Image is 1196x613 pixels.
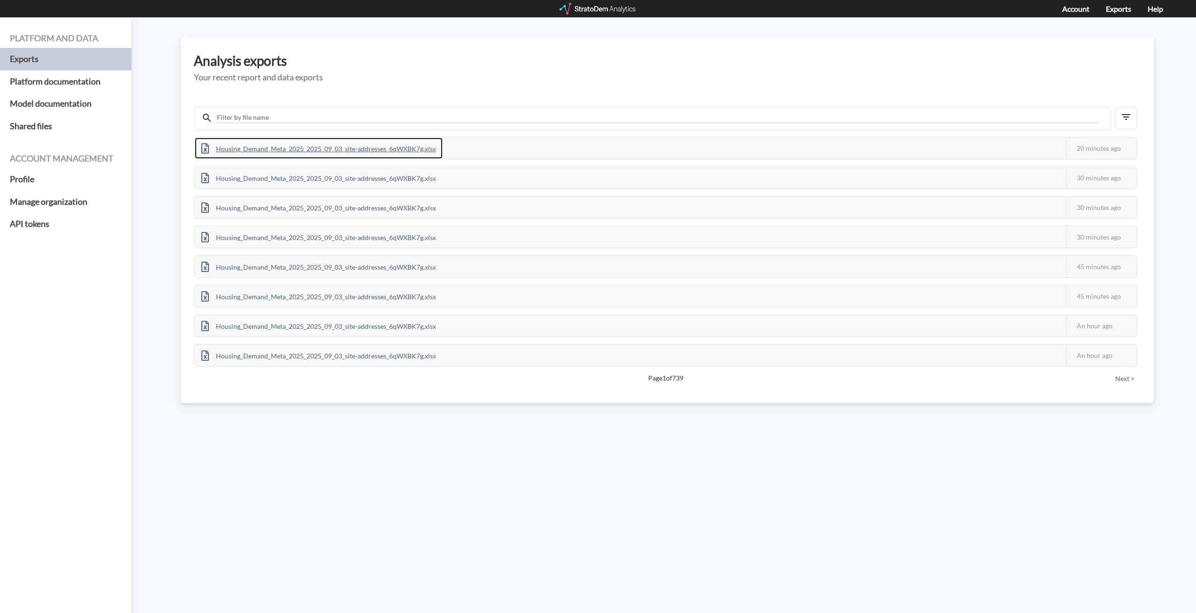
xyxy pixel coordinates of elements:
[195,350,443,358] a: Housing_Demand_Meta_2025_2025_09_03_site-addresses_6qWXBK7g.xlsx
[195,173,443,181] a: Housing_Demand_Meta_2025_2025_09_03_site-addresses_6qWXBK7g.xlsx
[1066,315,1136,336] div: An hour ago
[195,256,443,277] div: Housing_Demand_Meta_2025_2025_09_03_site-addresses_6qWXBK7g.xlsx
[195,291,443,299] a: Housing_Demand_Meta_2025_2025_09_03_site-addresses_6qWXBK7g.xlsx
[195,167,443,188] div: Housing_Demand_Meta_2025_2025_09_03_site-addresses_6qWXBK7g.xlsx
[10,115,122,138] a: Shared files
[1148,4,1163,13] a: Help
[195,321,443,329] a: Housing_Demand_Meta_2025_2025_09_03_site-addresses_6qWXBK7g.xlsx
[195,286,443,307] div: Housing_Demand_Meta_2025_2025_09_03_site-addresses_6qWXBK7g.xlsx
[10,93,122,115] a: Model documentation
[216,112,1098,123] input: Filter by file name
[1066,167,1136,188] div: 30 minutes ago
[195,202,443,210] a: Housing_Demand_Meta_2025_2025_09_03_site-addresses_6qWXBK7g.xlsx
[195,226,443,248] div: Housing_Demand_Meta_2025_2025_09_03_site-addresses_6qWXBK7g.xlsx
[10,168,122,191] a: Profile
[195,232,443,240] a: Housing_Demand_Meta_2025_2025_09_03_site-addresses_6qWXBK7g.xlsx
[1066,197,1136,218] div: 30 minutes ago
[1062,4,1089,13] a: Account
[227,373,1104,383] span: Page 1 of 739
[10,213,122,235] a: API tokens
[195,345,443,366] div: Housing_Demand_Meta_2025_2025_09_03_site-addresses_6qWXBK7g.xlsx
[10,191,122,213] a: Manage organization
[195,143,443,151] a: Housing_Demand_Meta_2025_2025_09_03_site-addresses_6qWXBK7g.xlsx
[10,154,122,163] h4: Account management
[10,70,122,93] a: Platform documentation
[1066,138,1136,159] div: 20 minutes ago
[194,54,1141,68] h3: Analysis exports
[1066,286,1136,307] div: 45 minutes ago
[195,315,443,336] div: Housing_Demand_Meta_2025_2025_09_03_site-addresses_6qWXBK7g.xlsx
[1066,345,1136,366] div: An hour ago
[194,73,1141,82] h5: Your recent report and data exports
[1066,256,1136,277] div: 45 minutes ago
[1106,4,1131,13] a: Exports
[195,197,443,218] div: Housing_Demand_Meta_2025_2025_09_03_site-addresses_6qWXBK7g.xlsx
[1112,373,1137,384] button: Next >
[10,48,122,70] a: Exports
[10,34,122,43] h4: Platform and data
[1066,226,1136,248] div: 30 minutes ago
[195,138,443,159] div: Housing_Demand_Meta_2025_2025_09_03_site-addresses_6qWXBK7g.xlsx
[195,262,443,270] a: Housing_Demand_Meta_2025_2025_09_03_site-addresses_6qWXBK7g.xlsx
